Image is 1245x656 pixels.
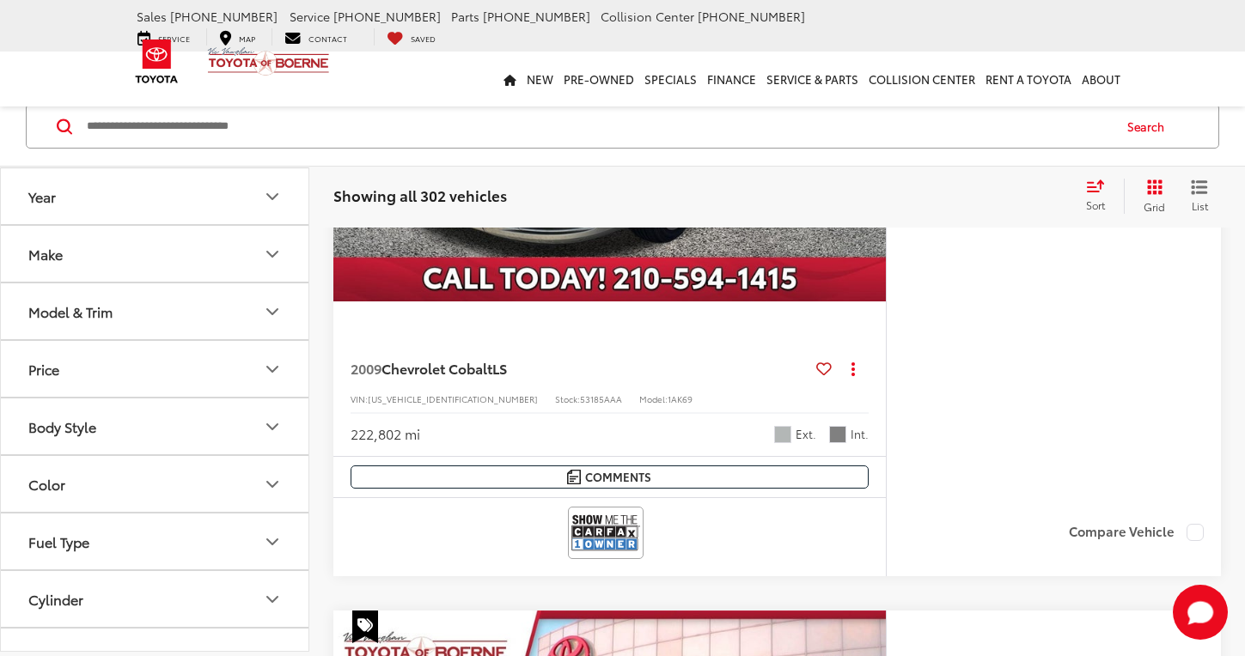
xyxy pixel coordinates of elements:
label: Compare Vehicle [1069,524,1204,541]
div: Fuel Type [262,531,283,552]
img: Comments [567,470,581,484]
a: 2009Chevrolet CobaltLS [351,359,809,378]
span: Stock: [555,392,580,405]
a: Collision Center [864,52,980,106]
span: List [1191,198,1208,213]
button: Fuel TypeFuel Type [1,513,310,569]
button: ColorColor [1,456,310,512]
span: Int. [851,426,869,442]
button: YearYear [1,168,310,224]
span: Sales [137,8,167,25]
div: Fuel Type [28,533,89,550]
div: Price [262,359,283,380]
div: Make [28,246,63,262]
button: Body StyleBody Style [1,398,310,454]
button: Grid View [1124,179,1178,214]
div: Year [262,186,283,207]
span: Silver Ice Metallic [774,426,791,443]
div: Body Style [262,416,283,437]
span: Service [290,8,330,25]
div: Cylinder [262,589,283,610]
div: Model & Trim [262,301,283,322]
span: [PHONE_NUMBER] [483,8,590,25]
div: Color [28,476,65,492]
div: Price [28,361,59,377]
div: 222,802 mi [351,424,420,444]
span: LS [492,358,507,378]
a: Finance [702,52,761,106]
a: Contact [272,28,360,46]
span: Parts [451,8,479,25]
button: Model & TrimModel & Trim [1,283,310,339]
img: Toyota [125,33,189,89]
span: Special [352,610,378,643]
span: Chevrolet Cobalt [381,358,492,378]
a: My Saved Vehicles [374,28,449,46]
a: Pre-Owned [558,52,639,106]
button: Actions [839,353,869,383]
button: Comments [351,465,869,489]
a: New [522,52,558,106]
div: Body Style [28,418,96,434]
span: dropdown dots [851,361,855,375]
span: Saved [411,33,436,44]
span: VIN: [351,392,368,405]
button: MakeMake [1,226,310,282]
div: Year [28,188,56,204]
span: Ext. [796,426,816,442]
span: Sort [1086,198,1105,213]
img: Vic Vaughan Toyota of Boerne [207,46,330,76]
button: List View [1178,179,1221,214]
span: Comments [585,469,651,485]
svg: Start Chat [1173,585,1228,640]
button: PricePrice [1,341,310,397]
span: Gray [829,426,846,443]
div: Model & Trim [28,303,113,319]
a: Service & Parts: Opens in a new tab [761,52,864,106]
button: Toggle Chat Window [1173,585,1228,640]
span: Showing all 302 vehicles [333,185,507,206]
span: [PHONE_NUMBER] [333,8,441,25]
button: Select sort value [1077,179,1124,214]
img: CarFax One Owner [571,510,640,556]
span: Collision Center [601,8,694,25]
span: Grid [1144,199,1165,214]
span: 53185AAA [580,392,622,405]
span: [US_VEHICLE_IDENTIFICATION_NUMBER] [368,392,538,405]
div: Cylinder [28,591,83,607]
span: [PHONE_NUMBER] [170,8,278,25]
button: Search [1111,106,1189,149]
span: 1AK69 [668,392,693,405]
button: CylinderCylinder [1,571,310,627]
a: Rent a Toyota [980,52,1077,106]
div: Color [262,474,283,495]
a: Map [206,28,268,46]
a: Service [125,28,203,46]
a: About [1077,52,1126,106]
input: Search by Make, Model, or Keyword [85,106,1111,148]
span: 2009 [351,358,381,378]
span: [PHONE_NUMBER] [698,8,805,25]
div: Make [262,244,283,264]
span: Model: [639,392,668,405]
a: Specials [639,52,702,106]
a: Home [498,52,522,106]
